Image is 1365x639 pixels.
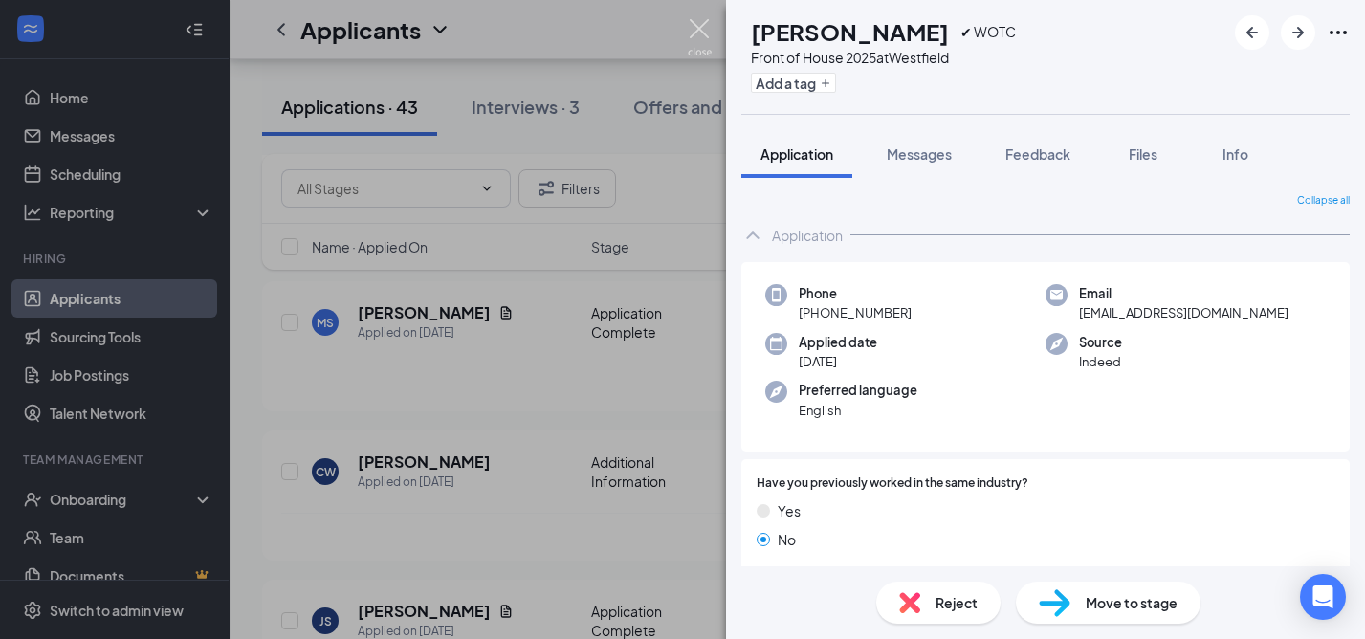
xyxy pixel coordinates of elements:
[936,592,978,613] span: Reject
[772,226,843,245] div: Application
[1297,193,1350,209] span: Collapse all
[778,529,796,550] span: No
[1079,284,1288,303] span: Email
[1079,333,1122,352] span: Source
[799,381,917,400] span: Preferred language
[1235,15,1269,50] button: ArrowLeftNew
[1086,592,1178,613] span: Move to stage
[751,15,949,48] h1: [PERSON_NAME]
[799,303,912,322] span: [PHONE_NUMBER]
[751,73,836,93] button: PlusAdd a tag
[1079,352,1122,371] span: Indeed
[799,284,912,303] span: Phone
[960,21,1016,42] span: ✔ WOTC
[887,145,952,163] span: Messages
[1300,574,1346,620] div: Open Intercom Messenger
[1241,21,1264,44] svg: ArrowLeftNew
[778,500,801,521] span: Yes
[751,48,1016,67] div: Front of House 2025 at Westfield
[1005,145,1070,163] span: Feedback
[760,145,833,163] span: Application
[799,401,917,420] span: English
[1287,21,1310,44] svg: ArrowRight
[820,77,831,89] svg: Plus
[1079,303,1288,322] span: [EMAIL_ADDRESS][DOMAIN_NAME]
[1327,21,1350,44] svg: Ellipses
[1129,145,1157,163] span: Files
[741,224,764,247] svg: ChevronUp
[799,333,877,352] span: Applied date
[799,352,877,371] span: [DATE]
[757,474,1028,493] span: Have you previously worked in the same industry?
[1281,15,1315,50] button: ArrowRight
[1222,145,1248,163] span: Info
